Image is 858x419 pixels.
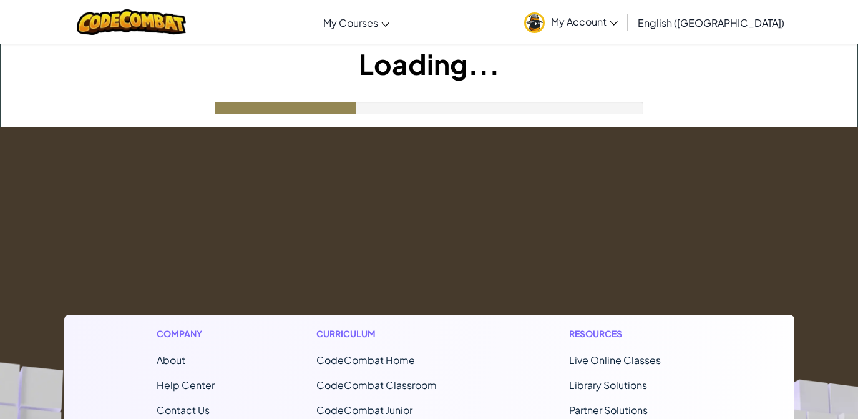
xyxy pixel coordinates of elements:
h1: Company [157,327,215,340]
h1: Curriculum [316,327,467,340]
h1: Resources [569,327,702,340]
span: Contact Us [157,403,210,417]
a: About [157,353,185,367]
img: avatar [524,12,545,33]
h1: Loading... [1,44,857,83]
img: CodeCombat logo [77,9,186,35]
a: Library Solutions [569,378,647,392]
a: CodeCombat Junior [316,403,412,417]
a: Partner Solutions [569,403,648,417]
a: My Courses [317,6,396,39]
span: My Courses [323,16,378,29]
a: My Account [518,2,624,42]
a: Help Center [157,378,215,392]
a: Live Online Classes [569,353,661,367]
span: English ([GEOGRAPHIC_DATA]) [638,16,784,29]
span: My Account [551,15,618,28]
span: CodeCombat Home [316,353,415,367]
a: CodeCombat Classroom [316,378,437,392]
a: English ([GEOGRAPHIC_DATA]) [631,6,791,39]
